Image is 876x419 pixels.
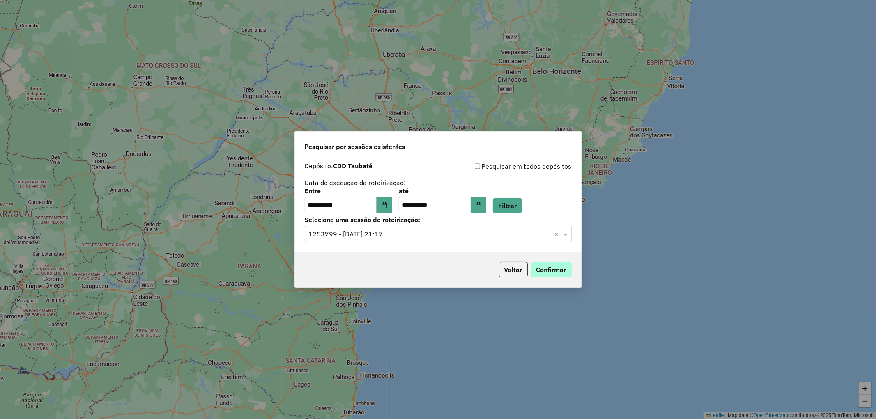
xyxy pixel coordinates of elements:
button: Voltar [499,262,528,277]
label: Entre [305,186,392,196]
button: Filtrar [493,198,522,213]
label: Data de execução da roteirização: [305,178,406,188]
label: Selecione uma sessão de roteirização: [305,215,572,224]
div: Pesquisar em todos depósitos [438,161,572,171]
label: até [399,186,486,196]
label: Depósito: [305,161,373,171]
button: Choose Date [471,197,487,213]
button: Choose Date [377,197,392,213]
strong: CDD Taubaté [333,162,373,170]
button: Confirmar [531,262,572,277]
span: Pesquisar por sessões existentes [305,142,406,151]
span: Clear all [554,229,561,239]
